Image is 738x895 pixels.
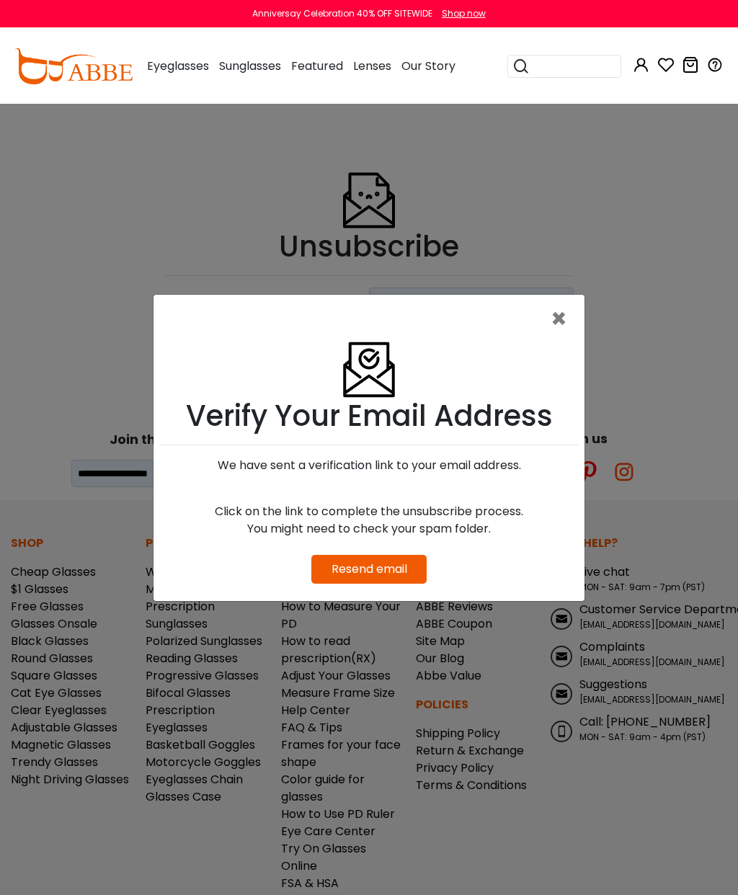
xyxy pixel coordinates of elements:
div: Click on the link to complete the unsubscribe process. [159,503,579,520]
img: abbeglasses.com [14,48,133,84]
span: × [551,300,567,337]
div: You might need to check your spam folder. [159,520,579,538]
span: Lenses [353,58,391,74]
h1: Verify Your Email Address [159,398,579,433]
div: Shop now [442,7,486,20]
span: Sunglasses [219,58,281,74]
a: Shop now [435,7,486,19]
button: Close [551,306,573,332]
span: Our Story [401,58,455,74]
span: Eyeglasses [147,58,209,74]
a: Resend email [332,561,407,577]
img: Verify Email [340,306,398,398]
div: Anniversay Celebration 40% OFF SITEWIDE [252,7,432,20]
span: Featured [291,58,343,74]
div: We have sent a verification link to your email address. [159,457,579,474]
